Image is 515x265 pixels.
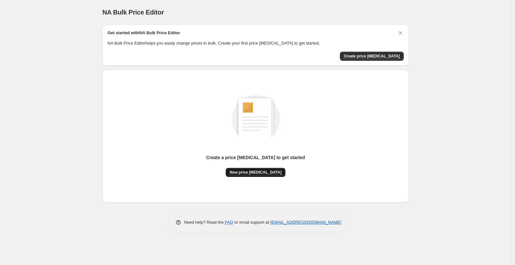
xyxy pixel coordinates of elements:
a: FAQ [225,220,233,225]
button: New price [MEDICAL_DATA] [226,168,285,177]
span: or email support at [233,220,270,225]
a: [EMAIL_ADDRESS][DOMAIN_NAME] [270,220,341,225]
span: Need help? Read the [184,220,225,225]
h2: Get started with NA Bulk Price Editor [108,30,180,36]
span: New price [MEDICAL_DATA] [230,170,282,175]
button: Dismiss card [397,30,404,36]
span: NA Bulk Price Editor [103,9,164,16]
p: NA Bulk Price Editor helps you easily change prices in bulk. Create your first price [MEDICAL_DAT... [108,40,404,46]
p: Create a price [MEDICAL_DATA] to get started [206,154,305,161]
button: Create price change job [340,52,404,61]
span: Create price [MEDICAL_DATA] [344,54,400,59]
